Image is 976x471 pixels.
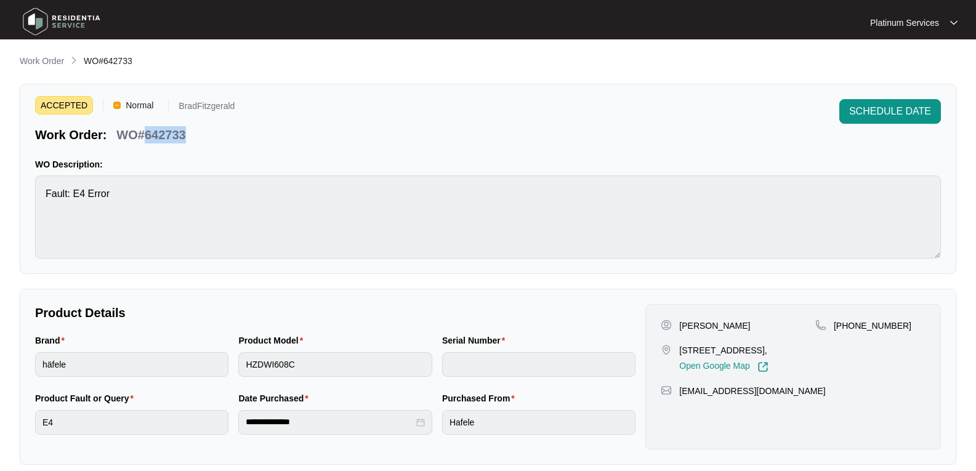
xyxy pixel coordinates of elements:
[35,334,70,347] label: Brand
[116,126,185,143] p: WO#642733
[757,361,768,372] img: Link-External
[35,304,635,321] p: Product Details
[238,334,308,347] label: Product Model
[17,55,67,68] a: Work Order
[834,320,911,332] p: [PHONE_NUMBER]
[442,392,520,405] label: Purchased From
[69,55,79,65] img: chevron-right
[20,55,64,67] p: Work Order
[35,126,107,143] p: Work Order:
[121,96,158,115] span: Normal
[238,352,432,377] input: Product Model
[661,344,672,355] img: map-pin
[35,352,228,377] input: Brand
[35,158,941,171] p: WO Description:
[442,334,510,347] label: Serial Number
[950,20,958,26] img: dropdown arrow
[679,361,768,372] a: Open Google Map
[84,56,132,66] span: WO#642733
[870,17,939,29] p: Platinum Services
[35,410,228,435] input: Product Fault or Query
[238,392,313,405] label: Date Purchased
[18,3,105,40] img: residentia service logo
[679,385,825,397] p: [EMAIL_ADDRESS][DOMAIN_NAME]
[849,104,931,119] span: SCHEDULE DATE
[113,102,121,109] img: Vercel Logo
[179,102,235,115] p: BradFitzgerald
[35,96,93,115] span: ACCEPTED
[35,175,941,259] textarea: Fault: E4 Error
[839,99,941,124] button: SCHEDULE DATE
[442,352,635,377] input: Serial Number
[246,416,413,429] input: Date Purchased
[661,385,672,396] img: map-pin
[679,344,768,356] p: [STREET_ADDRESS],
[35,392,139,405] label: Product Fault or Query
[679,320,750,332] p: [PERSON_NAME]
[815,320,826,331] img: map-pin
[442,410,635,435] input: Purchased From
[661,320,672,331] img: user-pin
